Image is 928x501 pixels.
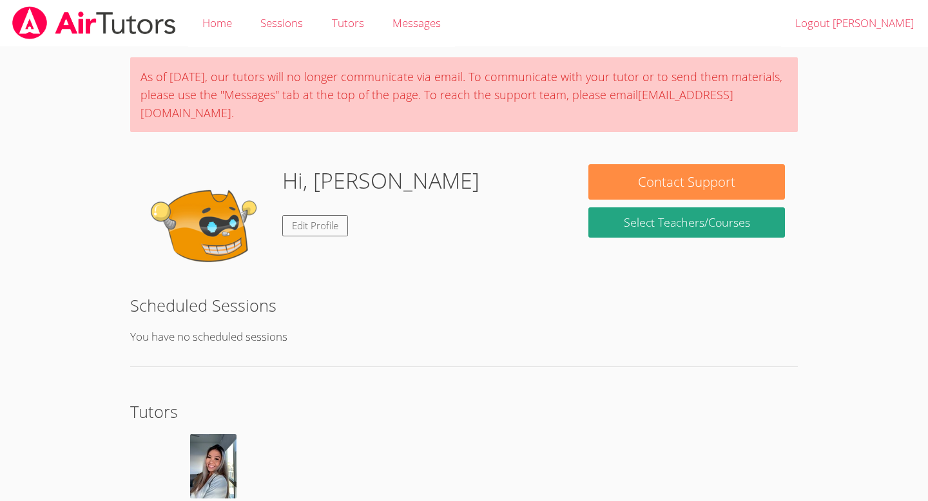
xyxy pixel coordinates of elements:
h1: Hi, [PERSON_NAME] [282,164,479,197]
h2: Scheduled Sessions [130,293,798,317]
a: Select Teachers/Courses [588,207,784,238]
h2: Tutors [130,399,798,424]
a: Edit Profile [282,215,348,236]
img: avatar.png [190,434,237,498]
img: airtutors_banner-c4298cdbf04f3fff15de1276eac7730deb9818008684d7c2e4769d2f7ddbe033.png [11,6,177,39]
p: You have no scheduled sessions [130,328,798,346]
div: As of [DATE], our tutors will no longer communicate via email. To communicate with your tutor or ... [130,57,798,132]
span: Messages [392,15,441,30]
img: default.png [143,164,272,293]
button: Contact Support [588,164,784,200]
